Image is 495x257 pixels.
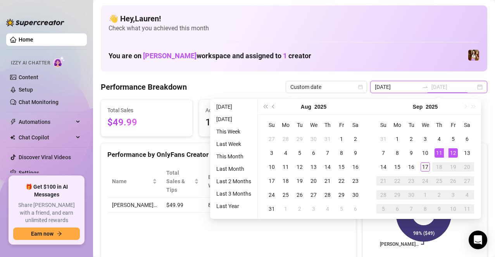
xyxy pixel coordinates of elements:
[335,188,348,202] td: 2025-08-29
[390,174,404,188] td: 2025-09-22
[213,115,254,124] li: [DATE]
[143,52,197,60] span: [PERSON_NAME]
[267,190,276,200] div: 24
[323,148,332,158] div: 7
[390,188,404,202] td: 2025-09-29
[321,146,335,160] td: 2025-08-07
[323,176,332,186] div: 21
[267,204,276,214] div: 31
[448,148,458,158] div: 12
[375,83,419,91] input: Start date
[404,118,418,132] th: Tu
[422,84,428,90] span: to
[205,106,284,115] span: Active Chats
[204,198,248,213] td: 8.5 h
[13,227,80,240] button: Earn nowarrow-right
[321,188,335,202] td: 2025-08-28
[19,116,74,128] span: Automations
[293,146,307,160] td: 2025-08-05
[348,146,362,160] td: 2025-08-09
[448,134,458,144] div: 5
[57,231,62,236] span: arrow-right
[404,188,418,202] td: 2025-09-30
[376,202,390,216] td: 2025-10-05
[462,176,472,186] div: 27
[265,202,279,216] td: 2025-08-31
[446,146,460,160] td: 2025-09-12
[376,160,390,174] td: 2025-09-14
[213,201,254,211] li: Last Year
[418,202,432,216] td: 2025-10-08
[31,231,53,237] span: Earn now
[213,164,254,174] li: Last Month
[407,134,416,144] div: 2
[460,174,474,188] td: 2025-09-27
[358,85,363,89] span: calendar
[321,202,335,216] td: 2025-09-04
[390,118,404,132] th: Mo
[351,148,360,158] div: 9
[335,174,348,188] td: 2025-08-22
[335,118,348,132] th: Fr
[393,176,402,186] div: 22
[261,99,269,115] button: Last year (Control + left)
[307,132,321,146] td: 2025-07-30
[10,119,16,125] span: thunderbolt
[279,118,293,132] th: Mo
[393,148,402,158] div: 8
[213,189,254,198] li: Last 3 Months
[337,134,346,144] div: 1
[281,204,290,214] div: 1
[283,52,287,60] span: 1
[379,190,388,200] div: 28
[390,132,404,146] td: 2025-09-01
[295,134,304,144] div: 29
[279,174,293,188] td: 2025-08-18
[293,188,307,202] td: 2025-08-26
[448,162,458,172] div: 19
[404,174,418,188] td: 2025-09-23
[53,56,65,68] img: AI Chatter
[293,160,307,174] td: 2025-08-12
[407,176,416,186] div: 23
[421,190,430,200] div: 1
[407,148,416,158] div: 9
[279,132,293,146] td: 2025-07-28
[432,202,446,216] td: 2025-10-09
[407,204,416,214] div: 7
[208,173,237,190] div: Est. Hours Worked
[351,204,360,214] div: 6
[321,118,335,132] th: Th
[380,241,419,247] text: [PERSON_NAME]…
[421,204,430,214] div: 8
[269,99,278,115] button: Previous month (PageUp)
[323,190,332,200] div: 28
[376,146,390,160] td: 2025-09-07
[307,174,321,188] td: 2025-08-20
[351,190,360,200] div: 30
[351,176,360,186] div: 23
[376,132,390,146] td: 2025-08-31
[337,162,346,172] div: 15
[448,204,458,214] div: 10
[265,174,279,188] td: 2025-08-17
[109,24,479,33] span: Check what you achieved this month
[418,188,432,202] td: 2025-10-01
[309,190,318,200] div: 27
[404,202,418,216] td: 2025-10-07
[101,82,187,92] h4: Performance Breakdown
[279,188,293,202] td: 2025-08-25
[293,202,307,216] td: 2025-09-02
[348,188,362,202] td: 2025-08-30
[348,202,362,216] td: 2025-09-06
[376,188,390,202] td: 2025-09-28
[432,132,446,146] td: 2025-09-04
[213,152,254,161] li: This Month
[448,176,458,186] div: 26
[390,160,404,174] td: 2025-09-15
[446,188,460,202] td: 2025-10-03
[301,99,311,115] button: Choose a month
[418,118,432,132] th: We
[460,188,474,202] td: 2025-10-04
[281,162,290,172] div: 11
